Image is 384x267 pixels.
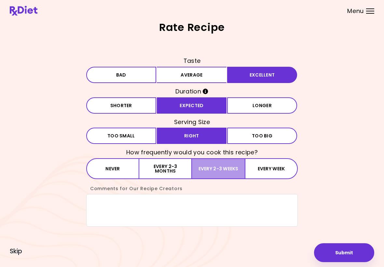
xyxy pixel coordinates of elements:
h3: Taste [86,56,298,66]
h3: Serving Size [86,117,298,127]
button: Submit [314,243,374,262]
button: Too big [227,128,297,144]
span: Menu [347,8,364,14]
button: Right [157,128,227,144]
button: Bad [86,67,156,83]
h3: How frequently would you cook this recipe? [86,147,298,158]
span: Too small [107,133,135,138]
label: Comments for Our Recipe Creators [86,185,183,192]
h3: Duration [86,86,298,97]
span: Too big [252,133,272,138]
button: Skip [10,248,22,255]
h2: Rate Recipe [10,22,374,33]
button: Average [157,67,227,83]
button: Excellent [227,67,297,83]
button: Longer [227,97,297,114]
button: Never [86,158,139,179]
button: Expected [157,97,227,114]
button: Shorter [86,97,156,114]
i: Info [203,89,208,94]
button: Every 2-3 weeks [192,158,245,179]
button: Too small [86,128,156,144]
button: Every week [245,158,298,179]
button: Every 2-3 months [139,158,192,179]
img: RxDiet [10,6,37,16]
